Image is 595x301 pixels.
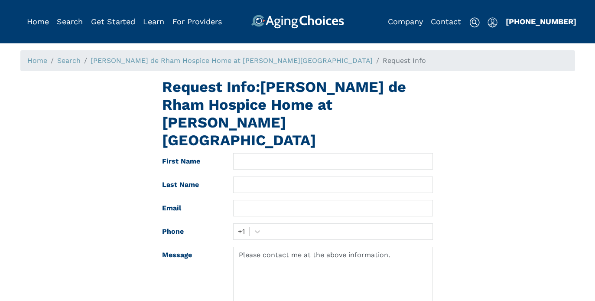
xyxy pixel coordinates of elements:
[57,15,83,29] div: Popover trigger
[156,223,227,240] label: Phone
[27,17,49,26] a: Home
[91,17,135,26] a: Get Started
[91,56,373,65] a: [PERSON_NAME] de Rham Hospice Home at [PERSON_NAME][GEOGRAPHIC_DATA]
[172,17,222,26] a: For Providers
[506,17,576,26] a: [PHONE_NUMBER]
[251,15,344,29] img: AgingChoices
[156,153,227,170] label: First Name
[27,56,47,65] a: Home
[143,17,164,26] a: Learn
[20,50,575,71] nav: breadcrumb
[156,177,227,193] label: Last Name
[57,56,81,65] a: Search
[162,78,433,150] h1: Request Info: [PERSON_NAME] de Rham Hospice Home at [PERSON_NAME][GEOGRAPHIC_DATA]
[431,17,461,26] a: Contact
[488,17,497,28] img: user-icon.svg
[156,200,227,216] label: Email
[383,56,426,65] span: Request Info
[469,17,480,28] img: search-icon.svg
[388,17,423,26] a: Company
[57,17,83,26] a: Search
[488,15,497,29] div: Popover trigger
